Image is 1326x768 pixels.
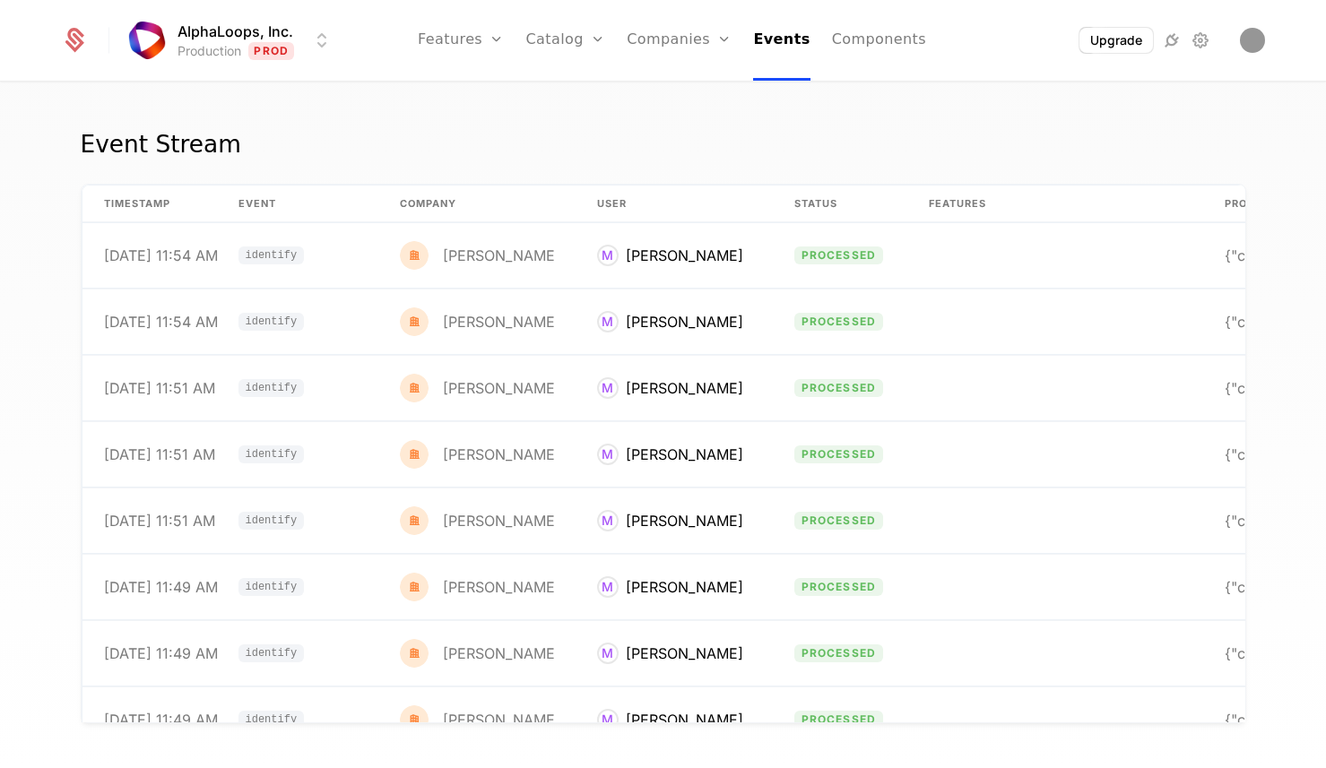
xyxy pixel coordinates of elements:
div: Matt [400,573,554,601]
div: [PERSON_NAME] [443,381,560,395]
div: [PERSON_NAME] [443,712,560,727]
th: Features [907,186,1203,223]
span: identify [246,383,298,393]
span: identify [238,313,305,331]
a: Settings [1190,30,1211,51]
img: Matt Fleming [1240,28,1265,53]
div: M [597,643,619,664]
div: M [597,444,619,465]
div: [PERSON_NAME] [626,377,743,399]
div: [DATE] 11:49 AM [104,712,218,727]
span: identify [246,648,298,659]
div: [PERSON_NAME] [626,245,743,266]
div: [PERSON_NAME] [443,447,560,462]
div: M [597,576,619,598]
th: Event [217,186,378,223]
div: Production [178,42,241,60]
span: Prod [248,42,294,60]
div: Matt [597,643,743,664]
div: M [597,311,619,332]
button: Open user button [1240,28,1265,53]
div: Event Stream [81,126,241,162]
div: [DATE] 11:54 AM [104,248,218,263]
span: identify [246,714,298,725]
span: identify [246,449,298,460]
div: Matt [597,510,743,531]
a: Integrations [1161,30,1183,51]
button: Select environment [131,21,333,60]
div: Matt [400,307,554,336]
th: Company [378,186,576,223]
div: [DATE] 11:51 AM [104,381,215,395]
div: Matt [597,245,743,266]
div: M [597,510,619,531]
span: identify [246,582,298,592]
div: Matt [400,374,554,402]
span: identify [246,515,298,526]
span: processed [794,313,884,331]
div: [DATE] 11:49 AM [104,646,218,660]
span: processed [794,445,884,463]
div: Matt [597,709,743,730]
button: Upgrade [1079,28,1153,53]
span: identify [246,316,298,327]
div: [PERSON_NAME] [626,709,743,730]
span: identify [238,512,305,530]
div: Matt [400,440,554,469]
div: [PERSON_NAME] [626,311,743,332]
div: M [597,709,619,730]
span: processed [794,379,884,397]
div: Matt [597,444,743,465]
div: Matt [400,241,554,270]
div: Matt [597,377,743,399]
th: User [576,186,773,223]
span: identify [238,379,305,397]
span: identify [238,711,305,729]
span: identify [238,644,305,662]
div: Matt [597,576,743,598]
div: Matt [400,506,554,535]
img: Matt [400,374,429,402]
div: [DATE] 11:51 AM [104,513,215,528]
img: Matt [400,241,429,270]
span: processed [794,644,884,662]
span: AlphaLoops, Inc. [178,21,293,42]
img: Matt [400,506,429,535]
div: M [597,377,619,399]
div: Matt [400,639,554,668]
span: identify [238,445,305,463]
div: [PERSON_NAME] [443,513,560,528]
div: [PERSON_NAME] [443,315,560,329]
img: Matt [400,440,429,469]
img: Matt [400,639,429,668]
img: Matt [400,307,429,336]
span: processed [794,711,884,729]
div: [PERSON_NAME] [443,580,560,594]
span: identify [238,246,305,264]
span: identify [238,578,305,596]
span: processed [794,246,884,264]
div: [DATE] 11:49 AM [104,580,218,594]
div: [DATE] 11:51 AM [104,447,215,462]
div: [DATE] 11:54 AM [104,315,218,329]
div: [PERSON_NAME] [626,576,743,598]
span: processed [794,578,884,596]
th: timestamp [82,186,217,223]
div: M [597,245,619,266]
span: processed [794,512,884,530]
div: [PERSON_NAME] [626,643,743,664]
div: Matt [400,705,554,734]
th: Status [773,186,907,223]
div: [PERSON_NAME] [626,510,743,531]
div: Matt [597,311,743,332]
img: AlphaLoops, Inc. [126,19,169,62]
div: [PERSON_NAME] [443,248,560,263]
img: Matt [400,705,429,734]
div: [PERSON_NAME] [443,646,560,660]
img: Matt [400,573,429,601]
span: identify [246,250,298,261]
div: [PERSON_NAME] [626,444,743,465]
